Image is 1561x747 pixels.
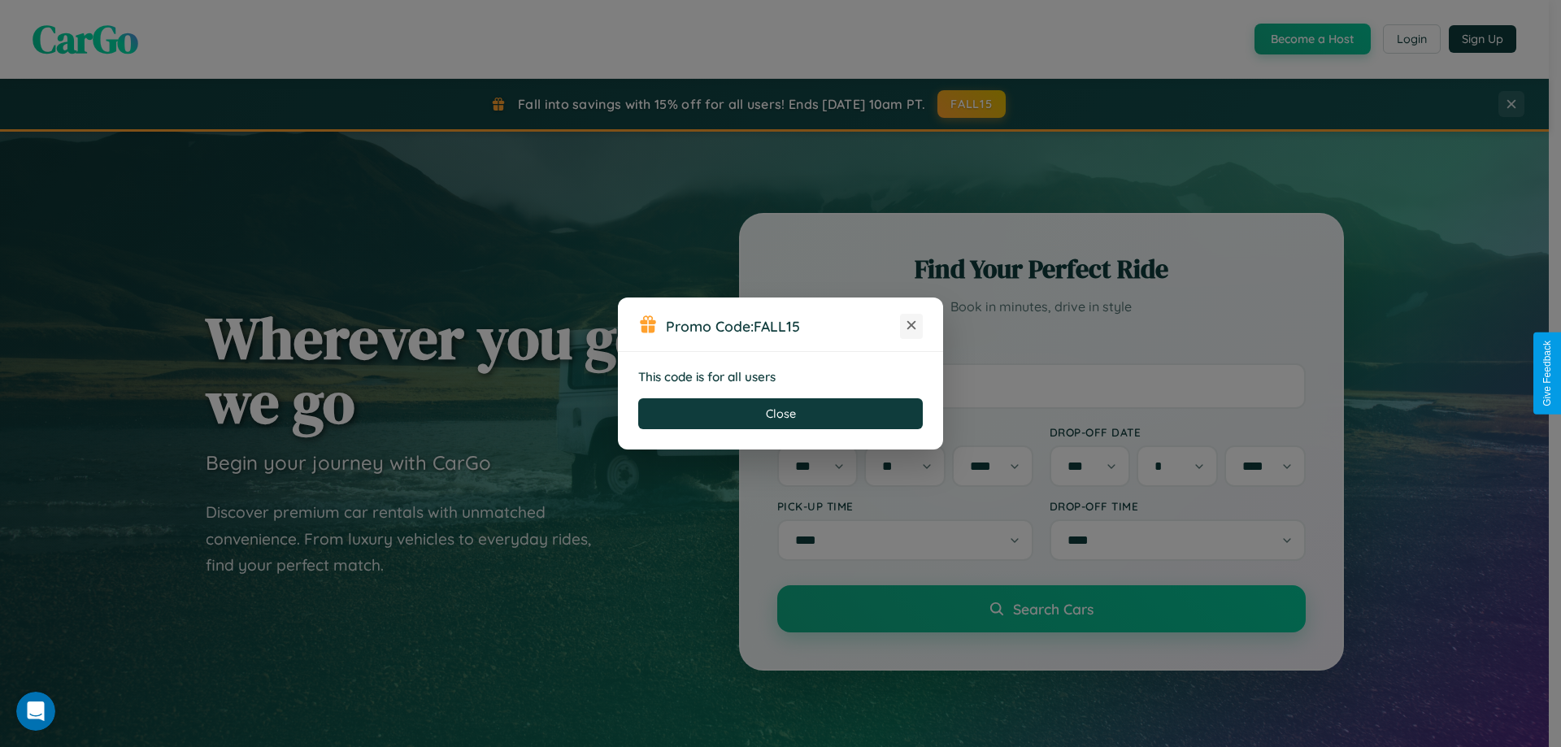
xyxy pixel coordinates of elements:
h3: Promo Code: [666,317,900,335]
b: FALL15 [754,317,800,335]
button: Close [638,398,923,429]
div: Give Feedback [1541,341,1553,406]
strong: This code is for all users [638,369,776,384]
iframe: Intercom live chat [16,692,55,731]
